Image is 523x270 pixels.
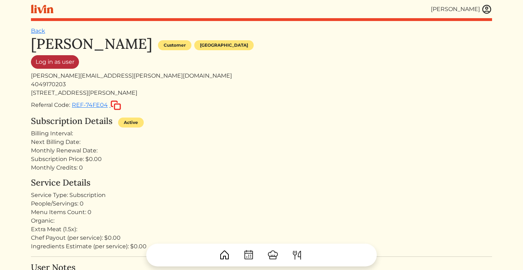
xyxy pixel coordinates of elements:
img: House-9bf13187bcbb5817f509fe5e7408150f90897510c4275e13d0d5fca38e0b5951.svg [219,249,230,261]
img: ForkKnife-55491504ffdb50bab0c1e09e7649658475375261d09fd45db06cec23bce548bf.svg [291,249,303,261]
div: Billing Interval: [31,129,492,138]
img: user_account-e6e16d2ec92f44fc35f99ef0dc9cddf60790bfa021a6ecb1c896eb5d2907b31c.svg [481,4,492,15]
div: Customer [158,40,191,50]
img: copy-c88c4d5ff2289bbd861d3078f624592c1430c12286b036973db34a3c10e19d95.svg [111,100,121,110]
div: Extra Meat (1.5x): [31,225,492,234]
div: Menu Items Count: 0 [31,208,492,217]
div: Subscription Price: $0.00 [31,155,492,163]
div: People/Servings: 0 [31,199,492,208]
h1: [PERSON_NAME] [31,35,152,52]
h4: Service Details [31,178,492,188]
div: [PERSON_NAME][EMAIL_ADDRESS][PERSON_NAME][DOMAIN_NAME] [31,72,492,80]
img: CalendarDots-5bcf9d9080389f2a281d69619e1c85352834be518fbc73d9501aef674afc0d57.svg [243,249,254,261]
div: [STREET_ADDRESS][PERSON_NAME] [31,89,492,97]
h4: Subscription Details [31,116,112,126]
a: Back [31,27,45,34]
img: ChefHat-a374fb509e4f37eb0702ca99f5f64f3b6956810f32a249b33092029f8484b388.svg [267,249,279,261]
div: Service Type: Subscription [31,191,492,199]
button: REF-74FE04 [72,100,121,110]
a: Log in as user [31,55,79,69]
div: Monthly Renewal Date: [31,146,492,155]
div: Next Billing Date: [31,138,492,146]
span: Referral Code: [31,102,70,108]
img: livin-logo-a0d97d1a881af30f6274990eb6222085a2533c92bbd1e4f22c21b4f0d0e3210c.svg [31,5,53,14]
span: REF-74FE04 [72,102,108,108]
div: [PERSON_NAME] [431,5,480,14]
div: Active [118,118,144,128]
div: 4049170203 [31,80,492,89]
div: Chef Payout (per service): $0.00 [31,234,492,242]
div: Monthly Credits: 0 [31,163,492,172]
div: Organic: [31,217,492,225]
div: [GEOGRAPHIC_DATA] [194,40,254,50]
